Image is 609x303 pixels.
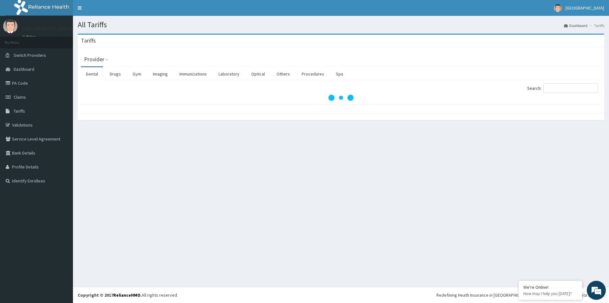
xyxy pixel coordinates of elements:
[588,23,604,28] li: Tariffs
[14,108,25,114] span: Tariffs
[554,4,562,12] img: User Image
[213,67,245,81] a: Laboratory
[78,21,604,29] h1: All Tariffs
[564,23,587,28] a: Dashboard
[81,67,103,81] a: Dental
[523,284,577,290] div: We're Online!
[81,38,96,43] h3: Tariffs
[84,56,108,62] h3: Provider -
[14,66,34,72] span: Dashboard
[3,19,17,33] img: User Image
[543,83,598,93] input: Search:
[113,292,141,298] a: RelianceHMO
[22,26,75,31] p: [GEOGRAPHIC_DATA]
[297,67,329,81] a: Procedures
[436,292,604,298] div: Redefining Heath Insurance in [GEOGRAPHIC_DATA] using Telemedicine and Data Science!
[22,35,37,39] a: Online
[105,67,126,81] a: Drugs
[78,292,142,298] strong: Copyright © 2017 .
[128,67,146,81] a: Gym
[246,67,270,81] a: Optical
[14,94,26,100] span: Claims
[523,291,577,296] p: How may I help you today?
[328,85,354,110] svg: audio-loading
[174,67,212,81] a: Immunizations
[148,67,173,81] a: Imaging
[566,5,604,11] span: [GEOGRAPHIC_DATA]
[527,83,598,93] label: Search:
[14,52,46,58] span: Switch Providers
[73,287,609,303] footer: All rights reserved.
[331,67,348,81] a: Spa
[272,67,295,81] a: Others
